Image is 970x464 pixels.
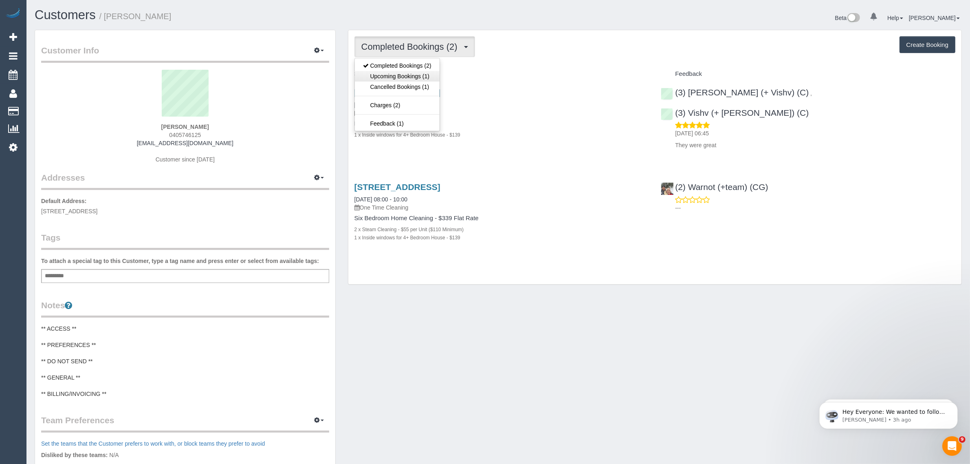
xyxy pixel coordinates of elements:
h4: Feedback [661,71,955,77]
span: N/A [109,452,119,458]
iframe: Intercom live chat [942,436,962,456]
iframe: Intercom notifications message [807,385,970,442]
img: Automaid Logo [5,8,21,20]
a: [STREET_ADDRESS] [354,182,440,192]
p: They were great [675,141,955,149]
span: , [810,90,812,97]
legend: Notes [41,299,329,318]
span: Completed Bookings (2) [361,42,462,52]
a: Help [887,15,903,21]
a: Upcoming Bookings (1) [355,71,440,82]
span: 0405746125 [169,132,201,138]
a: Charges (2) [355,100,440,110]
span: Hey Everyone: We wanted to follow up and let you know we have been closely monitoring the account... [35,24,139,111]
p: One Time Cleaning [354,203,649,212]
p: Message from Ellie, sent 3h ago [35,31,141,39]
label: Default Address: [41,197,87,205]
a: (3) Vishv (+ [PERSON_NAME]) (C) [661,108,809,117]
label: Disliked by these teams: [41,451,108,459]
legend: Customer Info [41,44,329,63]
button: Create Booking [900,36,955,53]
span: [STREET_ADDRESS] [41,208,97,214]
a: Customers [35,8,96,22]
span: 9 [959,436,966,443]
a: (2) Warnot (+team) (CG) [661,182,768,192]
a: Cancelled Bookings (1) [355,82,440,92]
legend: Team Preferences [41,414,329,433]
a: Feedback (1) [355,118,440,129]
small: 2 x Steam Cleaning - $55 per Unit ($110 Minimum) [354,227,464,232]
small: / [PERSON_NAME] [99,12,172,21]
button: Completed Bookings (2) [354,36,475,57]
p: --- [675,204,955,212]
a: [PERSON_NAME] [909,15,960,21]
h4: Six Bedroom Home Cleaning - $339 Flat Rate [354,215,649,222]
p: [DATE] 06:45 [675,129,955,137]
a: [EMAIL_ADDRESS][DOMAIN_NAME] [137,140,233,146]
small: 1 x Inside windows for 4+ Bedroom House - $139 [354,132,460,138]
a: (3) [PERSON_NAME] (+ Vishv) (C) [661,88,809,97]
h4: Service [354,71,649,77]
legend: Tags [41,232,329,250]
strong: [PERSON_NAME] [161,124,209,130]
img: New interface [847,13,860,24]
a: Completed Bookings (2) [355,60,440,71]
a: Beta [835,15,860,21]
a: [DATE] 08:00 - 10:00 [354,196,407,203]
span: Customer since [DATE] [156,156,215,163]
img: (2) Warnot (+team) (CG) [661,183,673,195]
p: One Time Cleaning [354,109,649,117]
a: Set the teams that the Customer prefers to work with, or block teams they prefer to avoid [41,440,265,447]
small: 1 x Inside windows for 4+ Bedroom House - $139 [354,235,460,241]
h4: Hourly Service - $70/h [354,120,649,127]
label: To attach a special tag to this Customer, type a tag name and press enter or select from availabl... [41,257,319,265]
